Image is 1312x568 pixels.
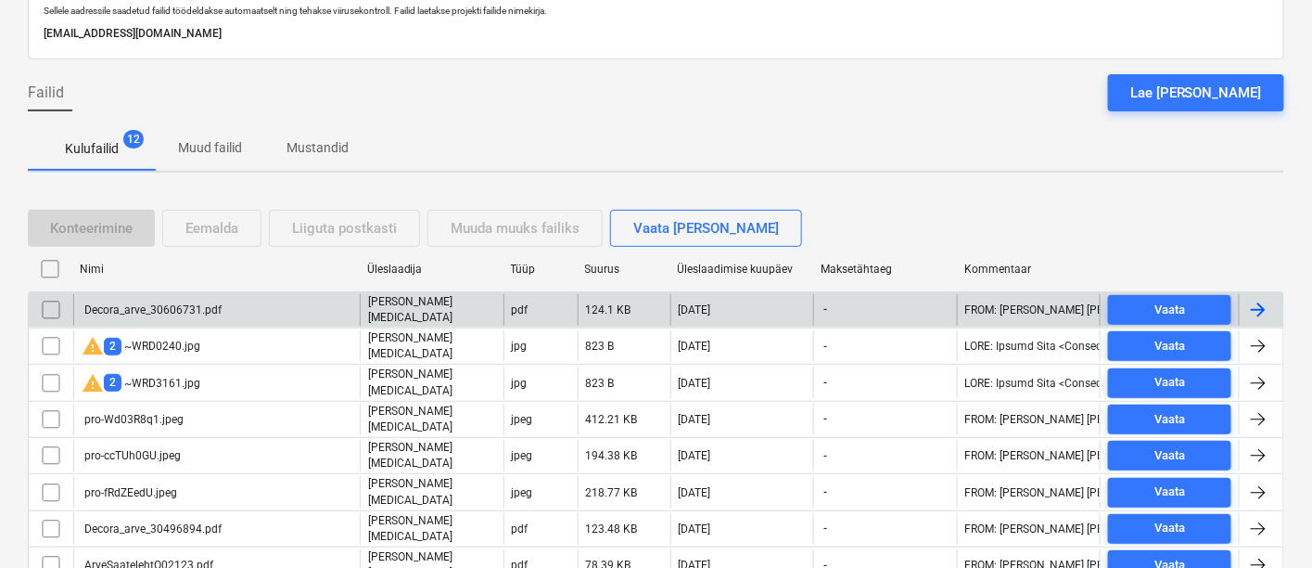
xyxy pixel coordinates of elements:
span: Failid [28,82,64,104]
div: pdf [512,523,529,536]
div: Üleslaadimise kuupäev [678,263,807,276]
div: Vaata [1154,300,1185,321]
div: Decora_arve_30606731.pdf [82,303,222,316]
span: - [822,375,829,391]
div: [DATE] [679,486,711,499]
div: [DATE] [679,340,711,353]
div: 823 B [586,340,615,353]
div: Kommentaar [964,263,1093,276]
div: pro-fRdZEedU.jpeg [82,486,177,499]
p: [PERSON_NAME] [MEDICAL_DATA] [368,330,496,362]
div: 123.48 KB [586,523,638,536]
button: Vaata [1108,478,1231,508]
div: Tüüp [511,263,570,276]
div: Lae [PERSON_NAME] [1130,81,1262,105]
div: Decora_arve_30496894.pdf [82,523,222,536]
div: Maksetähtaeg [821,263,949,276]
button: Vaata [PERSON_NAME] [610,210,802,247]
div: Vestlusvidin [1219,479,1312,568]
button: Vaata [1108,295,1231,325]
span: warning [82,335,104,357]
div: jpeg [512,486,533,499]
p: [PERSON_NAME] [MEDICAL_DATA] [368,404,496,435]
span: 12 [123,130,144,148]
p: Muud failid [178,138,242,158]
button: Vaata [1108,441,1231,471]
div: Vaata [1154,372,1185,394]
div: [DATE] [679,303,711,316]
p: [PERSON_NAME] [MEDICAL_DATA] [368,440,496,471]
div: jpg [512,340,528,353]
div: jpeg [512,413,533,426]
span: - [822,448,829,464]
div: jpeg [512,449,533,462]
div: Vaata [1154,518,1185,539]
button: Lae [PERSON_NAME] [1108,74,1284,111]
div: [DATE] [679,449,711,462]
div: pro-Wd03R8q1.jpeg [82,413,184,426]
div: 124.1 KB [586,303,631,316]
button: Vaata [1108,368,1231,398]
span: - [822,302,829,317]
div: 823 B [586,377,615,390]
span: - [822,484,829,500]
span: - [822,521,829,536]
div: 194.38 KB [586,449,638,462]
p: Sellele aadressile saadetud failid töödeldakse automaatselt ning tehakse viirusekontroll. Failid ... [44,5,1268,17]
span: warning [82,372,104,394]
p: [EMAIL_ADDRESS][DOMAIN_NAME] [44,24,1268,44]
div: ~WRD0240.jpg [82,335,200,357]
div: [DATE] [679,413,711,426]
div: jpg [512,377,528,390]
div: Vaata [1154,409,1185,431]
div: Üleslaadija [367,263,496,276]
p: [PERSON_NAME] [MEDICAL_DATA] [368,367,496,398]
button: Vaata [1108,514,1231,544]
p: [PERSON_NAME] [MEDICAL_DATA] [368,294,496,326]
p: Kulufailid [65,139,119,159]
div: Vaata [1154,445,1185,467]
div: Suurus [585,263,663,276]
span: 2 [104,338,121,355]
span: 2 [104,374,121,392]
div: pro-ccTUh0GU.jpeg [82,449,181,462]
p: [PERSON_NAME] [MEDICAL_DATA] [368,513,496,545]
button: Vaata [1108,405,1231,434]
button: Vaata [1108,331,1231,361]
div: ~WRD3161.jpg [82,372,200,394]
div: 218.77 KB [586,486,638,499]
div: Nimi [80,263,352,276]
span: - [822,339,829,355]
div: [DATE] [679,377,711,390]
div: pdf [512,303,529,316]
div: Vaata [PERSON_NAME] [633,216,779,240]
span: - [822,411,829,427]
div: Vaata [1154,336,1185,357]
p: Mustandid [287,138,349,158]
div: Vaata [1154,482,1185,503]
div: 412.21 KB [586,413,638,426]
p: [PERSON_NAME] [MEDICAL_DATA] [368,476,496,508]
div: [DATE] [679,523,711,536]
iframe: Chat Widget [1219,479,1312,568]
